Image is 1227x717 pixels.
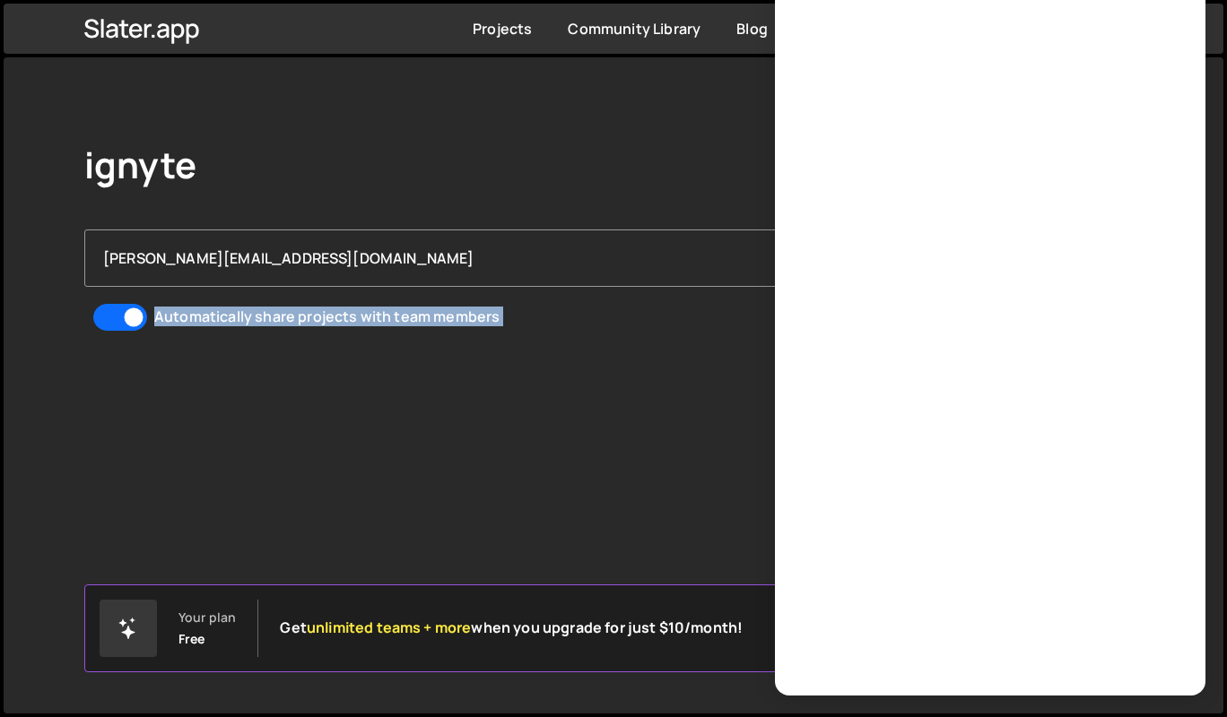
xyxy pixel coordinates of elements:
span: unlimited teams + more [307,618,472,637]
div: Your plan [178,610,236,625]
h2: Get when you upgrade for just $10/month! [280,619,743,636]
h1: ignyte [84,143,196,186]
div: [PERSON_NAME][EMAIL_ADDRESS][DOMAIN_NAME] [103,248,474,268]
div: Free [178,632,205,646]
a: Community Library [568,19,701,39]
input: Automatically share projects with team members [93,304,147,331]
a: Projects [473,19,532,39]
a: Blog [736,19,768,39]
div: Automatically share projects with team members [154,307,500,326]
